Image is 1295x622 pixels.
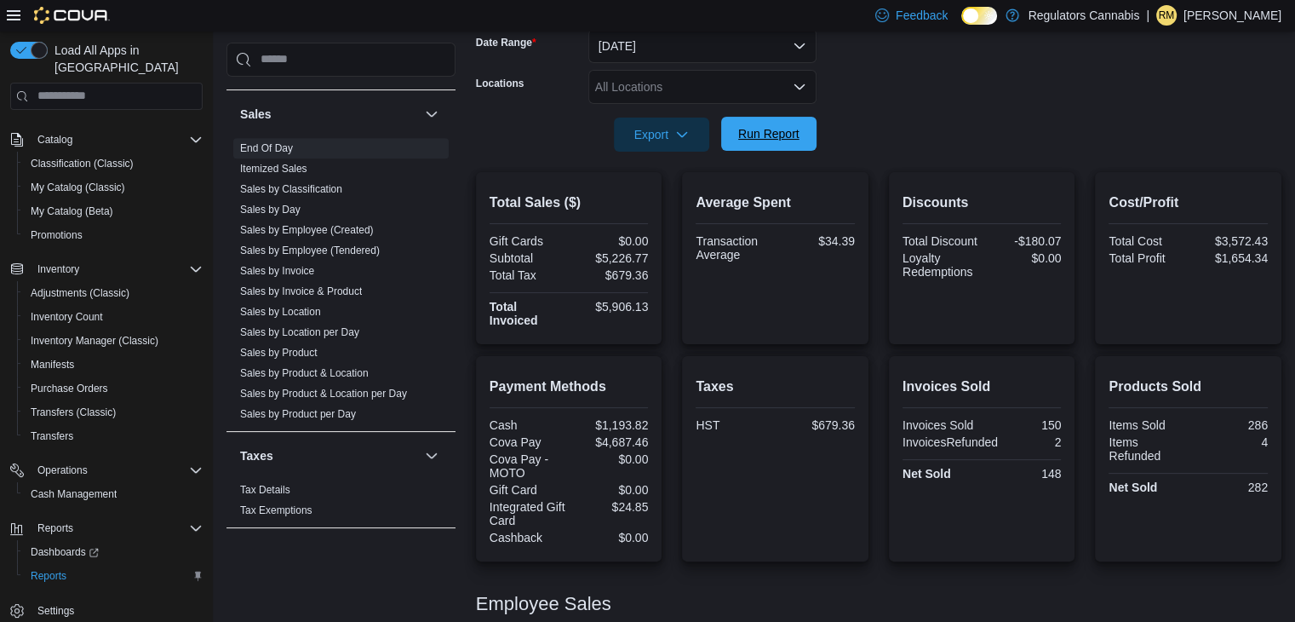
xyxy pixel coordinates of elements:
[24,426,203,446] span: Transfers
[985,467,1061,481] div: 148
[896,7,948,24] span: Feedback
[490,418,565,432] div: Cash
[24,307,203,327] span: Inventory Count
[240,264,314,278] span: Sales by Invoice
[1005,435,1061,449] div: 2
[24,225,89,245] a: Promotions
[31,518,203,538] span: Reports
[31,228,83,242] span: Promotions
[24,402,123,423] a: Transfers (Classic)
[24,354,81,375] a: Manifests
[696,377,855,397] h2: Taxes
[779,234,855,248] div: $34.39
[240,203,301,216] span: Sales by Day
[24,201,120,222] a: My Catalog (Beta)
[1159,5,1175,26] span: RM
[1192,251,1268,265] div: $1,654.34
[24,177,132,198] a: My Catalog (Classic)
[24,201,203,222] span: My Catalog (Beta)
[572,500,648,514] div: $24.85
[3,516,209,540] button: Reports
[24,542,203,562] span: Dashboards
[1109,418,1184,432] div: Items Sold
[226,480,456,527] div: Taxes
[240,408,356,420] a: Sales by Product per Day
[1192,234,1268,248] div: $3,572.43
[696,234,771,262] div: Transaction Average
[17,377,209,400] button: Purchase Orders
[240,223,374,237] span: Sales by Employee (Created)
[31,204,113,218] span: My Catalog (Beta)
[572,531,648,544] div: $0.00
[902,377,1062,397] h2: Invoices Sold
[31,382,108,395] span: Purchase Orders
[490,234,565,248] div: Gift Cards
[738,125,799,142] span: Run Report
[24,177,203,198] span: My Catalog (Classic)
[1192,435,1268,449] div: 4
[490,435,565,449] div: Cova Pay
[1109,234,1184,248] div: Total Cost
[985,234,1061,248] div: -$180.07
[24,354,203,375] span: Manifests
[17,223,209,247] button: Promotions
[902,234,978,248] div: Total Discount
[490,452,565,480] div: Cova Pay - MOTO
[614,118,709,152] button: Export
[37,604,74,618] span: Settings
[240,224,374,236] a: Sales by Employee (Created)
[490,300,538,327] strong: Total Invoiced
[24,283,203,303] span: Adjustments (Classic)
[24,153,140,174] a: Classification (Classic)
[24,378,115,399] a: Purchase Orders
[240,347,318,359] a: Sales by Product
[985,251,1061,265] div: $0.00
[17,305,209,329] button: Inventory Count
[240,407,356,421] span: Sales by Product per Day
[572,300,648,314] div: $5,906.13
[17,424,209,448] button: Transfers
[24,566,203,586] span: Reports
[24,484,123,504] a: Cash Management
[902,193,1062,213] h2: Discounts
[31,518,80,538] button: Reports
[961,7,997,25] input: Dark Mode
[3,128,209,152] button: Catalog
[240,204,301,216] a: Sales by Day
[476,36,536,49] label: Date Range
[421,446,442,466] button: Taxes
[490,268,565,282] div: Total Tax
[240,447,273,464] h3: Taxes
[240,245,380,256] a: Sales by Employee (Tendered)
[17,176,209,199] button: My Catalog (Classic)
[240,367,369,379] a: Sales by Product & Location
[902,435,998,449] div: InvoicesRefunded
[240,504,312,516] a: Tax Exemptions
[240,325,359,339] span: Sales by Location per Day
[240,504,312,517] span: Tax Exemptions
[572,268,648,282] div: $679.36
[696,418,771,432] div: HST
[240,163,307,175] a: Itemized Sales
[24,566,73,586] a: Reports
[3,458,209,482] button: Operations
[37,464,88,477] span: Operations
[240,285,362,298] span: Sales by Invoice & Product
[490,531,565,544] div: Cashback
[24,283,136,303] a: Adjustments (Classic)
[240,183,342,195] a: Sales by Classification
[34,7,110,24] img: Cova
[240,106,418,123] button: Sales
[793,80,806,94] button: Open list of options
[240,162,307,176] span: Itemized Sales
[24,402,203,423] span: Transfers (Classic)
[1183,5,1281,26] p: [PERSON_NAME]
[490,500,565,527] div: Integrated Gift Card
[31,334,158,348] span: Inventory Manager (Classic)
[31,130,203,150] span: Catalog
[1109,251,1184,265] div: Total Profit
[421,104,442,124] button: Sales
[24,378,203,399] span: Purchase Orders
[240,388,407,400] a: Sales by Product & Location per Day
